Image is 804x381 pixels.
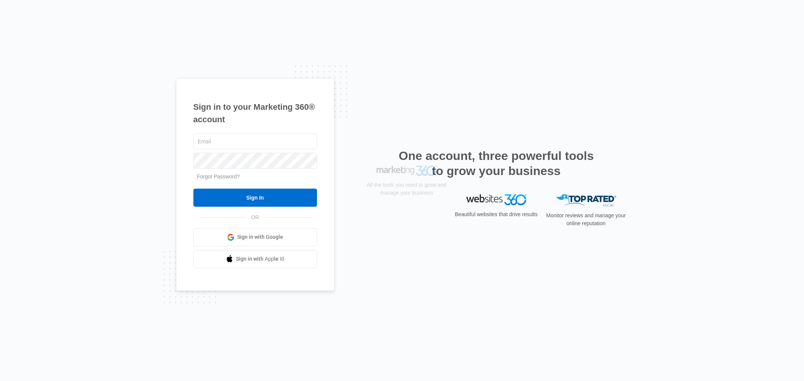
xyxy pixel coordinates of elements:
[193,189,317,207] input: Sign In
[454,210,539,218] p: Beautiful websites that drive results
[544,212,628,227] p: Monitor reviews and manage your online reputation
[236,255,284,263] span: Sign in with Apple Id
[193,228,317,246] a: Sign in with Google
[466,194,527,205] img: Websites 360
[397,148,596,178] h2: One account, three powerful tools to grow your business
[193,101,317,126] h1: Sign in to your Marketing 360® account
[364,210,449,226] p: All the tools you need to grow and manage your business
[193,134,317,149] input: Email
[237,233,283,241] span: Sign in with Google
[556,194,616,207] img: Top Rated Local
[197,174,240,180] a: Forgot Password?
[377,194,437,205] img: Marketing 360
[193,250,317,268] a: Sign in with Apple Id
[246,214,264,221] span: OR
